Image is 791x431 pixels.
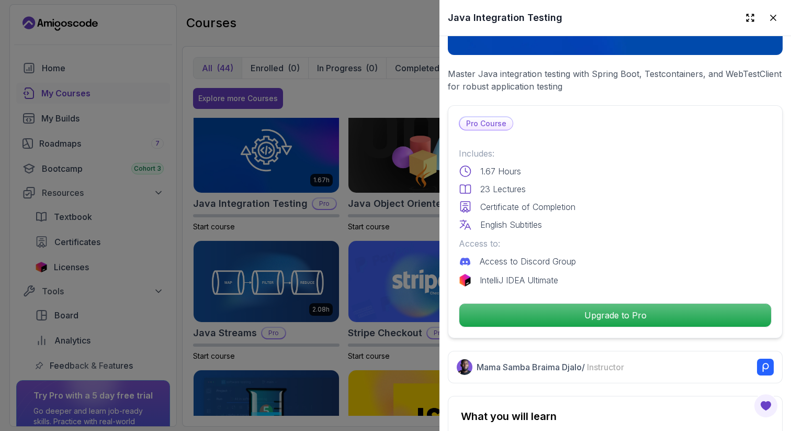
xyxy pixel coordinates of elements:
[459,237,772,250] p: Access to:
[480,165,521,178] p: 1.67 Hours
[587,362,624,372] span: Instructor
[477,361,624,373] p: Mama Samba Braima Djalo /
[459,304,771,327] p: Upgrade to Pro
[480,183,526,195] p: 23 Lectures
[461,409,770,424] h2: What you will learn
[457,359,472,375] img: Nelson Djalo
[460,117,513,130] p: Pro Course
[480,201,575,213] p: Certificate of Completion
[448,68,783,93] p: Master Java integration testing with Spring Boot, Testcontainers, and WebTestClient for robust ap...
[459,147,772,160] p: Includes:
[448,10,562,25] h2: Java Integration Testing
[459,303,772,327] button: Upgrade to Pro
[480,255,576,268] p: Access to Discord Group
[459,274,471,286] img: jetbrains logo
[480,274,558,286] p: IntelliJ IDEA Ultimate
[480,218,542,231] p: English Subtitles
[741,8,760,27] button: Expand drawer
[753,393,778,418] button: Open Feedback Button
